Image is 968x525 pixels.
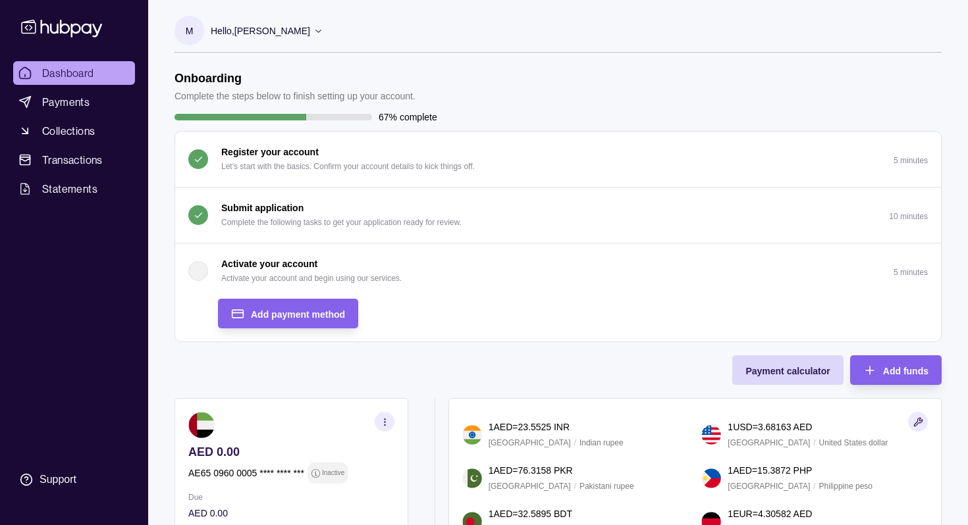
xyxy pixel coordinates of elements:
p: Complete the steps below to finish setting up your account. [175,89,416,103]
a: Collections [13,119,135,143]
button: Submit application Complete the following tasks to get your application ready for review.10 minutes [175,187,941,243]
span: Transactions [42,152,103,168]
p: Due [188,490,394,505]
span: Add funds [883,366,928,376]
a: Payments [13,90,135,114]
img: us [701,425,721,445]
p: [GEOGRAPHIC_DATA] [728,479,810,493]
p: AED 0.00 [188,445,394,459]
img: ph [701,468,721,488]
p: 1 AED = 32.5895 BDT [489,507,572,521]
p: Inactive [322,466,344,480]
p: Hello, [PERSON_NAME] [211,24,310,38]
span: Add payment method [251,309,345,320]
p: 5 minutes [894,268,928,277]
p: 67% complete [379,110,437,124]
span: Collections [42,123,95,139]
button: Add payment method [218,299,358,328]
p: 10 minutes [889,212,928,221]
p: 1 AED = 23.5525 INR [489,420,570,434]
h1: Onboarding [175,71,416,86]
p: Philippine peso [819,479,873,493]
p: Register your account [221,145,319,159]
p: Pakistani rupee [579,479,634,493]
a: Dashboard [13,61,135,85]
button: Activate your account Activate your account and begin using our services.5 minutes [175,243,941,299]
p: 1 AED = 15.3872 PHP [728,463,812,478]
p: / [813,436,815,450]
p: Indian rupee [579,436,624,450]
p: 5 minutes [894,156,928,165]
p: Activate your account and begin using our services. [221,271,402,286]
button: Register your account Let's start with the basics. Confirm your account details to kick things of... [175,132,941,187]
a: Support [13,466,135,493]
div: Support [40,472,76,487]
p: / [813,479,815,493]
p: [GEOGRAPHIC_DATA] [489,479,571,493]
p: [GEOGRAPHIC_DATA] [728,436,810,450]
p: / [574,479,576,493]
span: Payment calculator [745,366,830,376]
p: United States dollar [819,436,888,450]
a: Statements [13,177,135,201]
a: Transactions [13,148,135,172]
span: Statements [42,181,97,197]
p: / [574,436,576,450]
p: Let's start with the basics. Confirm your account details to kick things off. [221,159,475,174]
p: 1 EUR = 4.30582 AED [728,507,812,521]
span: Dashboard [42,65,94,81]
p: m [186,24,194,38]
p: 1 USD = 3.68163 AED [728,420,812,434]
p: Submit application [221,201,304,215]
div: Activate your account Activate your account and begin using our services.5 minutes [175,299,941,341]
img: pk [462,468,482,488]
p: 1 AED = 76.3158 PKR [489,463,573,478]
p: [GEOGRAPHIC_DATA] [489,436,571,450]
img: ae [188,412,215,438]
p: AED 0.00 [188,506,394,520]
img: in [462,425,482,445]
button: Payment calculator [732,355,843,385]
span: Payments [42,94,90,110]
p: Activate your account [221,257,317,271]
button: Add funds [850,355,942,385]
p: Complete the following tasks to get your application ready for review. [221,215,462,230]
